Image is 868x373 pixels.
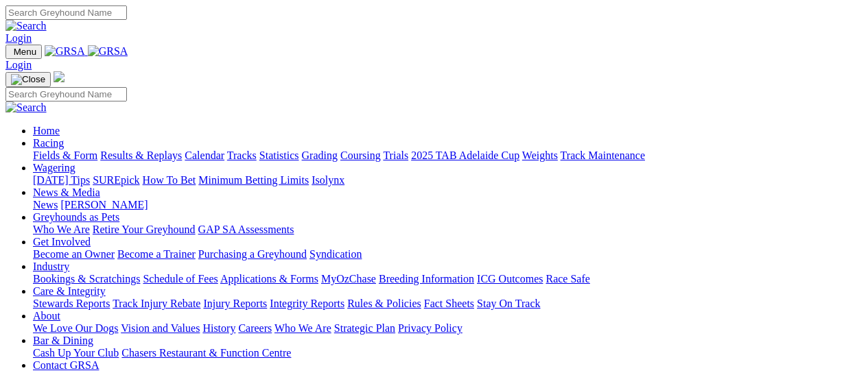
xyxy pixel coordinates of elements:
[5,59,32,71] a: Login
[198,224,294,235] a: GAP SA Assessments
[33,199,863,211] div: News & Media
[11,74,45,85] img: Close
[33,322,118,334] a: We Love Our Dogs
[5,5,127,20] input: Search
[33,149,863,162] div: Racing
[93,224,196,235] a: Retire Your Greyhound
[5,32,32,44] a: Login
[33,347,863,359] div: Bar & Dining
[274,322,331,334] a: Who We Are
[33,335,93,346] a: Bar & Dining
[398,322,462,334] a: Privacy Policy
[33,298,110,309] a: Stewards Reports
[121,322,200,334] a: Vision and Values
[302,149,338,161] a: Grading
[33,248,863,261] div: Get Involved
[270,298,344,309] a: Integrity Reports
[45,45,85,58] img: GRSA
[198,174,309,186] a: Minimum Betting Limits
[33,347,119,359] a: Cash Up Your Club
[33,310,60,322] a: About
[93,174,139,186] a: SUREpick
[379,273,474,285] a: Breeding Information
[33,273,140,285] a: Bookings & Scratchings
[383,149,408,161] a: Trials
[203,298,267,309] a: Injury Reports
[33,248,115,260] a: Become an Owner
[259,149,299,161] a: Statistics
[33,125,60,136] a: Home
[198,248,307,260] a: Purchasing a Greyhound
[340,149,381,161] a: Coursing
[113,298,200,309] a: Track Injury Rebate
[321,273,376,285] a: MyOzChase
[33,359,99,371] a: Contact GRSA
[33,322,863,335] div: About
[88,45,128,58] img: GRSA
[143,273,218,285] a: Schedule of Fees
[227,149,257,161] a: Tracks
[5,101,47,114] img: Search
[477,273,543,285] a: ICG Outcomes
[33,186,100,198] a: News & Media
[5,87,127,101] input: Search
[33,298,863,310] div: Care & Integrity
[33,285,106,297] a: Care & Integrity
[54,71,64,82] img: logo-grsa-white.png
[33,236,91,248] a: Get Involved
[33,174,90,186] a: [DATE] Tips
[33,211,119,223] a: Greyhounds as Pets
[220,273,318,285] a: Applications & Forms
[33,174,863,186] div: Wagering
[5,72,51,87] button: Toggle navigation
[411,149,519,161] a: 2025 TAB Adelaide Cup
[117,248,196,260] a: Become a Trainer
[185,149,224,161] a: Calendar
[100,149,182,161] a: Results & Replays
[546,273,589,285] a: Race Safe
[312,174,344,186] a: Isolynx
[33,224,863,236] div: Greyhounds as Pets
[5,20,47,32] img: Search
[33,199,58,210] a: News
[424,298,474,309] a: Fact Sheets
[347,298,421,309] a: Rules & Policies
[202,322,235,334] a: History
[5,45,42,59] button: Toggle navigation
[334,322,395,334] a: Strategic Plan
[33,137,64,149] a: Racing
[477,298,540,309] a: Stay On Track
[33,261,69,272] a: Industry
[33,162,75,173] a: Wagering
[14,47,36,57] span: Menu
[33,149,97,161] a: Fields & Form
[238,322,272,334] a: Careers
[121,347,291,359] a: Chasers Restaurant & Function Centre
[522,149,558,161] a: Weights
[309,248,362,260] a: Syndication
[143,174,196,186] a: How To Bet
[33,224,90,235] a: Who We Are
[60,199,148,210] a: [PERSON_NAME]
[561,149,645,161] a: Track Maintenance
[33,273,863,285] div: Industry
